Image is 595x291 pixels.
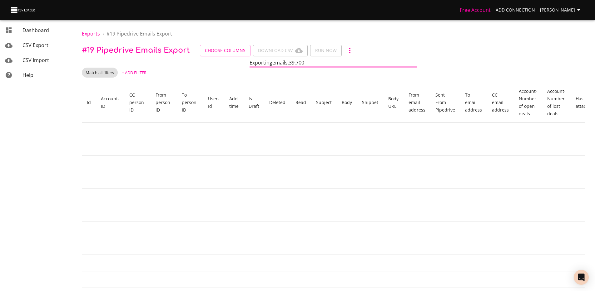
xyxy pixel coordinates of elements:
[200,45,250,56] button: Choose Columns
[430,83,460,123] th: Sent From Pipedrive
[120,68,148,78] button: + Add Filter
[404,83,430,123] th: From email address
[460,7,491,13] a: Free Account
[82,70,118,76] span: Match all filters
[203,83,224,123] th: User - Id
[82,46,190,55] span: # 19 Pipedrive Emails Export
[244,83,264,123] th: Is Draft
[22,42,48,49] span: CSV Export
[264,83,290,123] th: Deleted
[337,83,357,123] th: Body
[493,4,538,16] a: Add Connection
[102,30,104,37] li: ›
[82,68,118,78] div: Match all filters
[514,83,542,123] th: Account - Number of open deals
[22,72,33,79] span: Help
[22,57,49,64] span: CSV Import
[496,6,535,14] span: Add Connection
[542,83,571,123] th: Account - Number of lost deals
[538,4,585,16] button: [PERSON_NAME]
[250,59,304,66] span: Exporting emails : 39,700
[96,83,124,123] th: Account - ID
[122,69,146,76] span: + Add Filter
[107,30,172,37] span: # 19 Pipedrive Emails Export
[574,270,589,285] div: Open Intercom Messenger
[124,83,151,123] th: CC person - ID
[22,27,49,34] span: Dashboard
[383,83,404,123] th: Body URL
[540,6,583,14] span: [PERSON_NAME]
[357,83,383,123] th: Snippet
[311,83,337,123] th: Subject
[151,83,177,123] th: From person - ID
[290,83,311,123] th: Read
[224,83,244,123] th: Add time
[205,47,245,55] span: Choose Columns
[82,30,100,37] a: Exports
[460,83,487,123] th: To email address
[177,83,203,123] th: To person - ID
[487,83,514,123] th: CC email address
[10,6,36,14] img: CSV Loader
[82,83,96,123] th: Id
